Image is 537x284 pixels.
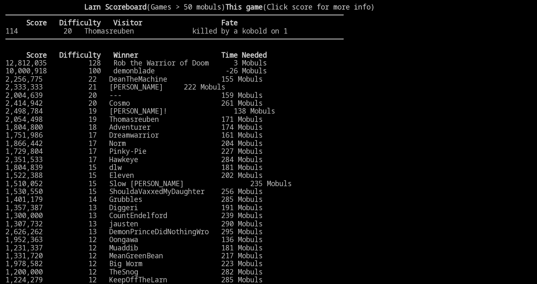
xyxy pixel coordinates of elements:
a: 1,804,800 18 Adventurer 174 Mobuls [5,122,263,132]
b: Score Difficulty Visitor Fate [26,18,238,27]
a: 2,004,639 20 --- 159 Mobuls [5,90,263,100]
a: 2,256,775 22 DeanTheMachine 155 Mobuls [5,74,263,84]
a: 1,331,720 12 MeanGreenBean 217 Mobuls [5,251,263,260]
a: 1,978,582 12 Big Worm 223 Mobuls [5,259,263,268]
a: 1,401,179 14 Grubbles 285 Mobuls [5,194,263,204]
a: 114 20 Thomasreuben killed by a kobold on 1 [5,26,288,36]
a: 1,522,388 15 Eleven 202 Mobuls [5,170,263,180]
larn: (Games > 50 mobuls) (Click score for more info) Click on a score for more information ---- Reload... [5,3,344,270]
a: 2,333,333 21 [PERSON_NAME] 222 Mobuls [5,82,225,92]
a: 1,952,363 12 Oongawa 136 Mobuls [5,235,263,244]
a: 1,231,337 12 Muaddib 181 Mobuls [5,243,263,252]
a: 2,054,498 19 Thomasreuben 171 Mobuls [5,114,263,124]
a: 2,626,262 13 DemonPrinceDidNothingWro 295 Mobuls [5,227,263,236]
a: 1,751,986 17 Dreamwarrior 161 Mobuls [5,130,263,140]
a: 1,307,732 13 jausten 290 Mobuls [5,219,263,228]
a: 2,498,784 19 [PERSON_NAME]! 138 Mobuls [5,106,275,116]
a: 1,200,000 12 TheSnog 282 Mobuls [5,267,263,277]
a: 10,000,918 100 demonblade -26 Mobuls [5,66,267,75]
a: 2,414,942 20 Cosmo 261 Mobuls [5,98,263,108]
a: 1,729,804 17 Pinky-Pie 227 Mobuls [5,146,263,156]
a: 12,812,035 128 Rob the Warrior of Doom 3 Mobuls [5,58,267,68]
a: 1,300,000 13 CountEndelford 239 Mobuls [5,211,263,220]
a: 1,510,052 15 Slow [PERSON_NAME] 235 Mobuls [5,179,292,188]
b: Score Difficulty Winner Time Needed [26,50,267,60]
a: 1,530,550 15 ShouldaVaxxedMyDaughter 256 Mobuls [5,187,263,196]
a: 1,866,442 17 Norm 204 Mobuls [5,138,263,148]
a: 1,357,387 13 Diggeri 191 Mobuls [5,203,263,212]
a: 1,804,839 15 dlw 181 Mobuls [5,163,263,172]
a: 2,351,533 17 Hawkeye 284 Mobuls [5,155,263,164]
b: This game [225,2,263,12]
b: Larn Scoreboard [84,2,146,12]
